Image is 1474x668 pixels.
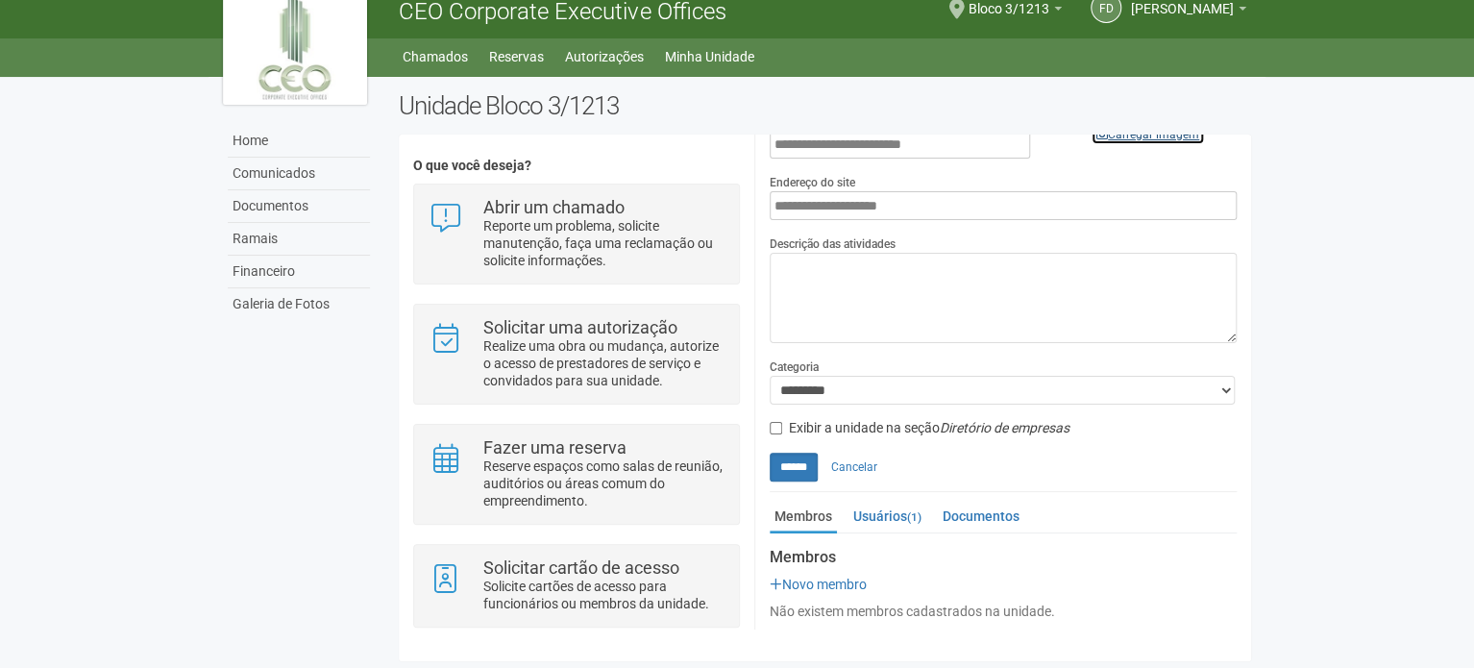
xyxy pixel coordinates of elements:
[483,337,725,389] p: Realize uma obra ou mudança, autorize o acesso de prestadores de serviço e convidados para sua un...
[228,223,370,256] a: Ramais
[565,43,644,70] a: Autorizações
[228,288,370,320] a: Galeria de Fotos
[821,453,888,482] a: Cancelar
[848,502,926,531] a: Usuários(1)
[483,557,679,578] strong: Solicitar cartão de acesso
[228,256,370,288] a: Financeiro
[665,43,754,70] a: Minha Unidade
[429,439,724,509] a: Fazer uma reserva Reserve espaços como salas de reunião, auditórios ou áreas comum do empreendime...
[413,159,739,173] h4: O que você deseja?
[940,420,1069,435] em: Diretório de empresas
[429,199,724,269] a: Abrir um chamado Reporte um problema, solicite manutenção, faça uma reclamação ou solicite inform...
[429,319,724,389] a: Solicitar uma autorização Realize uma obra ou mudança, autorize o acesso de prestadores de serviç...
[1091,124,1205,145] button: Carregar imagem
[907,510,921,524] small: (1)
[429,559,724,612] a: Solicitar cartão de acesso Solicite cartões de acesso para funcionários ou membros da unidade.
[483,317,677,337] strong: Solicitar uma autorização
[483,578,725,612] p: Solicite cartões de acesso para funcionários ou membros da unidade.
[770,422,782,434] input: Exibir a unidade na seçãoDiretório de empresas
[770,419,1069,438] label: Exibir a unidade na seção
[770,359,819,376] label: Categoria
[938,502,1024,531] a: Documentos
[483,458,725,509] p: Reserve espaços como salas de reunião, auditórios ou áreas comum do empreendimento.
[403,43,468,70] a: Chamados
[969,4,1062,19] a: Bloco 3/1213
[399,91,1251,120] h2: Unidade Bloco 3/1213
[770,174,855,191] label: Endereço do site
[483,197,625,217] strong: Abrir um chamado
[228,158,370,190] a: Comunicados
[483,437,626,458] strong: Fazer uma reserva
[770,235,896,253] label: Descrição das atividades
[228,190,370,223] a: Documentos
[770,603,1237,620] div: Não existem membros cadastrados na unidade.
[228,125,370,158] a: Home
[770,502,837,533] a: Membros
[483,217,725,269] p: Reporte um problema, solicite manutenção, faça uma reclamação ou solicite informações.
[770,549,1237,566] strong: Membros
[770,577,867,592] a: Novo membro
[1131,4,1246,19] a: [PERSON_NAME]
[489,43,544,70] a: Reservas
